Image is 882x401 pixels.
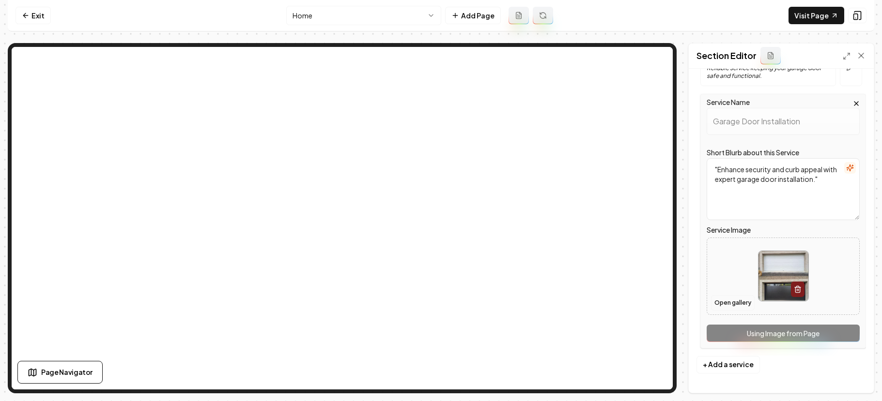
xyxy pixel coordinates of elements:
h2: Section Editor [696,49,757,62]
button: Open gallery [711,295,755,311]
a: Visit Page [789,7,844,24]
p: Reliable service keeping your garage door safe and functional. [707,64,830,80]
button: Add Page [445,7,501,24]
button: + Add a service [696,356,760,373]
img: image [758,251,808,301]
label: Service Name [707,98,750,106]
label: Service Image [707,224,860,236]
input: Service Name [707,108,860,135]
button: Regenerate page [533,7,553,24]
button: Add admin section prompt [760,47,781,64]
label: Short Blurb about this Service [707,148,799,157]
button: Page Navigator [17,361,103,384]
button: Add admin page prompt [509,7,529,24]
a: Exit [15,7,51,24]
span: Page Navigator [41,367,93,377]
